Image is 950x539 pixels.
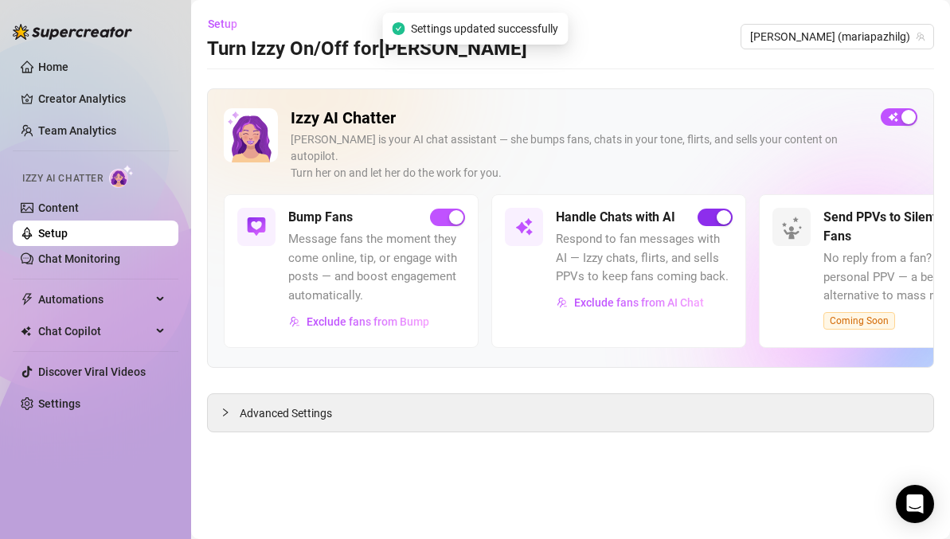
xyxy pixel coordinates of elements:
[221,408,230,417] span: collapsed
[392,22,405,35] span: check-circle
[38,287,151,312] span: Automations
[556,290,705,315] button: Exclude fans from AI Chat
[240,404,332,422] span: Advanced Settings
[224,108,278,162] img: Izzy AI Chatter
[38,252,120,265] a: Chat Monitoring
[288,309,430,334] button: Exclude fans from Bump
[574,296,704,309] span: Exclude fans from AI Chat
[207,11,250,37] button: Setup
[823,312,895,330] span: Coming Soon
[288,230,465,305] span: Message fans the moment they come online, tip, or engage with posts — and boost engagement automa...
[557,297,568,308] img: svg%3e
[38,318,151,344] span: Chat Copilot
[289,316,300,327] img: svg%3e
[291,108,868,128] h2: Izzy AI Chatter
[750,25,925,49] span: Maria (mariapazhilg)
[109,165,134,188] img: AI Chatter
[38,61,68,73] a: Home
[38,397,80,410] a: Settings
[208,18,237,30] span: Setup
[514,217,534,236] img: svg%3e
[916,32,925,41] span: team
[38,201,79,214] a: Content
[291,131,868,182] div: [PERSON_NAME] is your AI chat assistant — she bumps fans, chats in your tone, flirts, and sells y...
[22,171,103,186] span: Izzy AI Chatter
[38,227,68,240] a: Setup
[556,208,675,227] h5: Handle Chats with AI
[13,24,132,40] img: logo-BBDzfeDw.svg
[781,217,807,242] img: silent-fans-ppv-o-N6Mmdf.svg
[221,404,240,421] div: collapsed
[38,365,146,378] a: Discover Viral Videos
[896,485,934,523] div: Open Intercom Messenger
[38,124,116,137] a: Team Analytics
[556,230,733,287] span: Respond to fan messages with AI — Izzy chats, flirts, and sells PPVs to keep fans coming back.
[307,315,429,328] span: Exclude fans from Bump
[247,217,266,236] img: svg%3e
[38,86,166,111] a: Creator Analytics
[207,37,527,62] h3: Turn Izzy On/Off for [PERSON_NAME]
[21,326,31,337] img: Chat Copilot
[411,20,558,37] span: Settings updated successfully
[288,208,353,227] h5: Bump Fans
[21,293,33,306] span: thunderbolt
